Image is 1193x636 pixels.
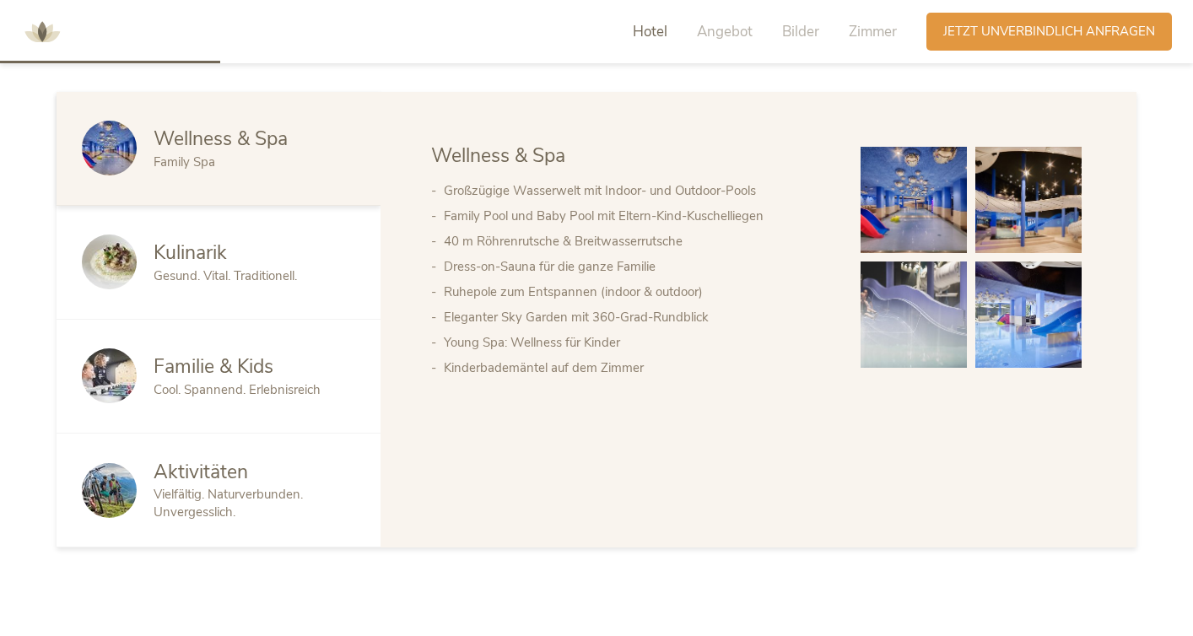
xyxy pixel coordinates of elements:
span: Bilder [782,22,819,41]
span: Cool. Spannend. Erlebnisreich [154,381,321,398]
li: Kinderbademäntel auf dem Zimmer [444,355,827,380]
span: Zimmer [849,22,897,41]
li: Ruhepole zum Entspannen (indoor & outdoor) [444,279,827,305]
span: Gesund. Vital. Traditionell. [154,267,297,284]
span: Hotel [633,22,667,41]
a: AMONTI & LUNARIS Wellnessresort [17,25,67,37]
span: Vielfältig. Naturverbunden. Unvergesslich. [154,486,303,520]
img: AMONTI & LUNARIS Wellnessresort [17,7,67,57]
span: Wellness & Spa [154,126,288,152]
span: Wellness & Spa [431,143,565,169]
li: Family Pool und Baby Pool mit Eltern-Kind-Kuschelliegen [444,203,827,229]
span: Family Spa [154,154,215,170]
span: Angebot [697,22,753,41]
span: Kulinarik [154,240,227,266]
li: Young Spa: Wellness für Kinder [444,330,827,355]
span: Aktivitäten [154,459,248,485]
li: Eleganter Sky Garden mit 360-Grad-Rundblick [444,305,827,330]
li: Dress-on-Sauna für die ganze Familie [444,254,827,279]
li: 40 m Röhrenrutsche & Breitwasserrutsche [444,229,827,254]
span: Jetzt unverbindlich anfragen [943,23,1155,40]
span: Familie & Kids [154,353,273,380]
li: Großzügige Wasserwelt mit Indoor- und Outdoor-Pools [444,178,827,203]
